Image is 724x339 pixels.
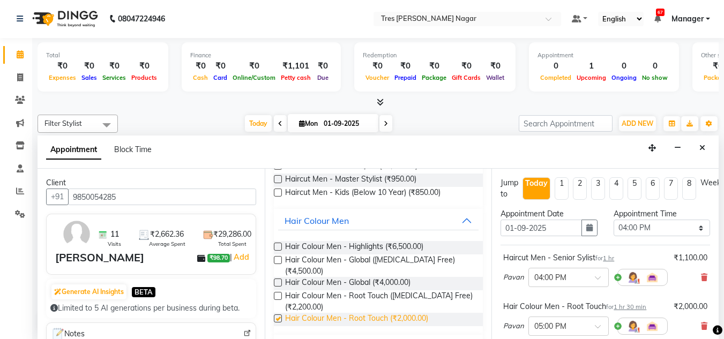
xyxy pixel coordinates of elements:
span: Upcoming [574,74,609,81]
div: Hair Colour Men [285,214,349,227]
span: Haircut Men - Master Stylist (₹950.00) [285,174,416,187]
span: Hair Colour Men - Highlights (₹6,500.00) [285,241,423,254]
div: ₹0 [79,60,100,72]
li: 6 [646,177,660,200]
li: 4 [609,177,623,200]
div: Redemption [363,51,507,60]
div: [PERSON_NAME] [55,250,144,266]
img: Hairdresser.png [626,320,639,333]
div: ₹0 [211,60,230,72]
span: No show [639,74,670,81]
span: Online/Custom [230,74,278,81]
div: Total [46,51,160,60]
div: Finance [190,51,332,60]
span: Wallet [483,74,507,81]
a: Add [232,251,251,263]
div: Haircut Men - Senior Sylist [503,252,614,263]
span: Completed [538,74,574,81]
img: Hairdresser.png [626,271,639,284]
span: 11 [110,229,119,240]
span: Hair Colour Men - Root Touch (₹2,000.00) [285,313,428,326]
span: Hair Colour Men - Root Touch ([MEDICAL_DATA] Free) (₹2,200.00) [285,290,475,313]
li: 3 [591,177,605,200]
img: Interior.png [646,271,659,284]
span: Haircut Men - Kids (Below 10 Year) (₹850.00) [285,187,441,200]
span: Block Time [114,145,152,154]
div: ₹0 [314,60,332,72]
div: ₹0 [190,60,211,72]
span: Visits [108,240,121,248]
button: Close [695,140,710,156]
li: 7 [664,177,678,200]
div: Hair Colour Men - Root Touch [503,301,646,312]
span: Products [129,74,160,81]
div: Client [46,177,256,189]
span: Expenses [46,74,79,81]
input: Search by Name/Mobile/Email/Code [68,189,256,205]
div: 1 [574,60,609,72]
img: Interior.png [646,320,659,333]
span: ₹29,286.00 [213,229,251,240]
div: Jump to [501,177,518,200]
div: ₹0 [483,60,507,72]
div: ₹0 [100,60,129,72]
span: Package [419,74,449,81]
div: ₹0 [363,60,392,72]
div: ₹0 [449,60,483,72]
span: Hair Colour Men - Global (₹4,000.00) [285,277,410,290]
button: Generate AI Insights [51,284,126,299]
span: Petty cash [278,74,314,81]
img: logo [27,4,101,34]
span: Ongoing [609,74,639,81]
span: Prepaid [392,74,419,81]
span: | [230,251,251,263]
div: ₹0 [419,60,449,72]
span: ₹2,662.36 [150,229,184,240]
small: for [595,254,614,262]
span: Today [245,115,272,132]
li: 1 [555,177,569,200]
div: 0 [639,60,670,72]
span: Manager [671,13,704,25]
span: Hair Colour Men - Global ([MEDICAL_DATA] Free) (₹4,500.00) [285,254,475,277]
span: Mon [296,119,320,127]
div: ₹0 [392,60,419,72]
input: Search Appointment [519,115,613,132]
span: Total Spent [218,240,247,248]
div: Today [525,178,548,189]
li: 8 [682,177,696,200]
div: Appointment Date [501,208,597,220]
span: Voucher [363,74,392,81]
div: 0 [609,60,639,72]
span: Average Spent [149,240,185,248]
div: ₹1,100.00 [674,252,707,263]
span: Sales [79,74,100,81]
button: Hair Colour Men [278,211,479,230]
button: +91 [46,189,69,205]
span: Filter Stylist [44,119,82,127]
a: 67 [654,14,661,24]
span: Card [211,74,230,81]
span: 1 hr [603,254,614,262]
div: 0 [538,60,574,72]
small: for [606,303,646,311]
span: ADD NEW [622,119,653,127]
span: 1 hr 30 min [614,303,646,311]
img: avatar [61,219,92,250]
li: 2 [573,177,587,200]
div: ₹2,000.00 [674,301,707,312]
div: ₹0 [230,60,278,72]
span: Appointment [46,140,101,160]
span: Services [100,74,129,81]
input: 2025-09-01 [320,116,374,132]
b: 08047224946 [118,4,165,34]
span: Gift Cards [449,74,483,81]
div: Limited to 5 AI generations per business during beta. [50,303,252,314]
span: Due [315,74,331,81]
input: yyyy-mm-dd [501,220,581,236]
span: Cash [190,74,211,81]
span: Pavan [503,321,524,332]
span: Pavan [503,272,524,283]
span: 67 [656,9,665,16]
div: Appointment [538,51,670,60]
